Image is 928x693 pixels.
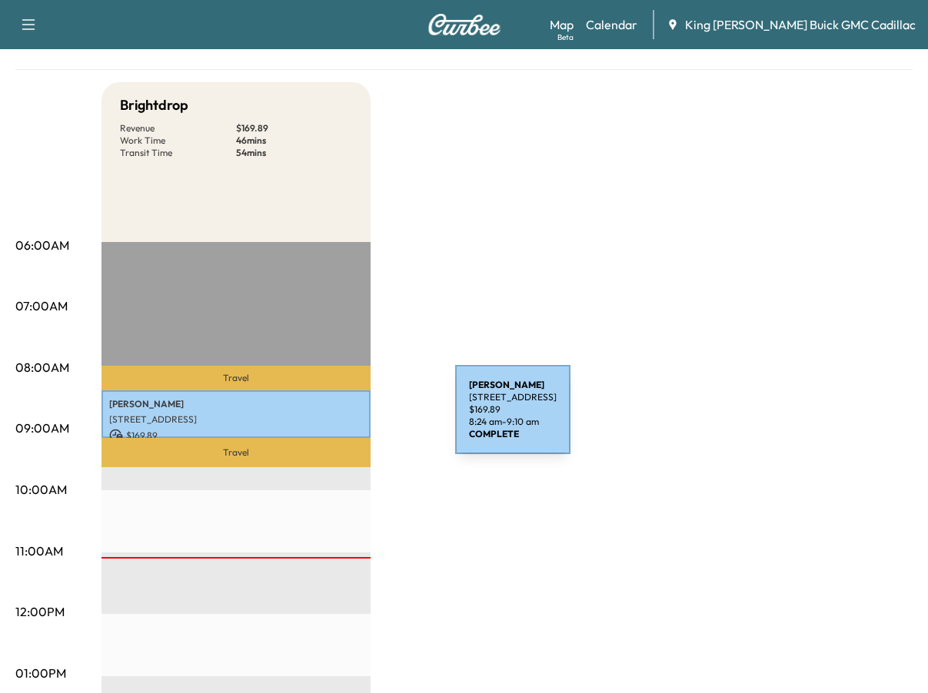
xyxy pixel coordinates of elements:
p: 46 mins [236,134,352,147]
p: [STREET_ADDRESS] [109,413,363,426]
p: [PERSON_NAME] [109,398,363,410]
p: 10:00AM [15,480,67,499]
p: Transit Time [120,147,236,159]
div: Beta [557,31,574,43]
p: Revenue [120,122,236,134]
a: Calendar [586,15,637,34]
p: Work Time [120,134,236,147]
p: 11:00AM [15,542,63,560]
p: 54 mins [236,147,352,159]
p: 12:00PM [15,602,65,621]
p: $ 169.89 [109,429,363,443]
span: King [PERSON_NAME] Buick GMC Cadillac [685,15,916,34]
p: 01:00PM [15,664,66,682]
p: $ 169.89 [236,122,352,134]
p: 08:00AM [15,358,69,376]
p: Travel [101,438,371,467]
p: Travel [101,366,371,390]
p: 06:00AM [15,236,69,254]
p: 07:00AM [15,297,68,315]
a: MapBeta [550,15,574,34]
p: 09:00AM [15,419,69,437]
h5: Brightdrop [120,94,188,116]
img: Curbee Logo [427,14,501,35]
